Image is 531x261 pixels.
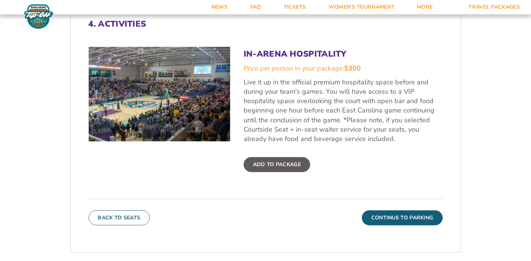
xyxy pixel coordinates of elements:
[344,64,361,73] span: $300
[244,157,310,172] label: Add To Package
[89,19,443,29] h2: 4. Activities
[244,49,443,59] h3: In-Arena Hospitality
[362,210,443,225] button: Continue To Parking
[244,78,443,144] p: Live it up in the official premium hospitality space before and during your team's games. You wil...
[89,47,230,141] img: In-Arena Hospitality
[244,64,443,73] div: Price per person in your package:
[22,4,55,29] img: Fort Myers Tip-Off
[89,210,150,225] button: Back To Seats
